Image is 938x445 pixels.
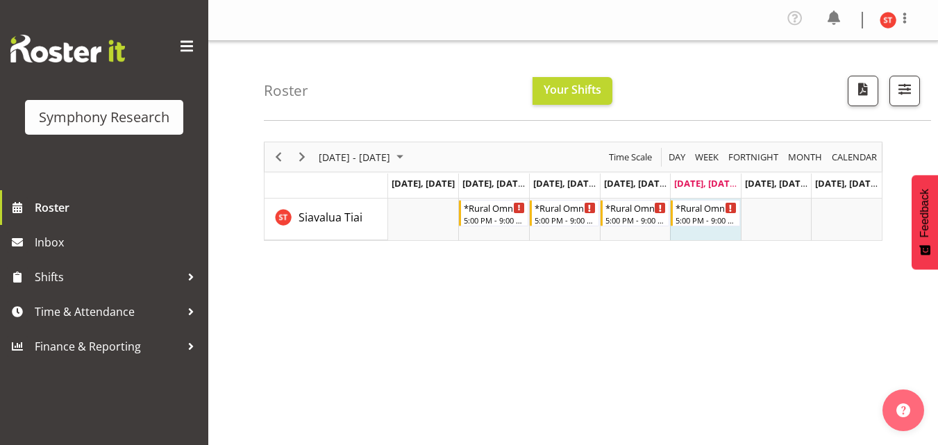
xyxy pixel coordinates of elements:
h4: Roster [264,83,308,99]
div: Next [290,142,314,171]
span: Finance & Reporting [35,336,181,357]
span: Week [694,149,720,166]
button: Time Scale [607,149,655,166]
span: Day [667,149,687,166]
span: Roster [35,197,201,218]
table: Timeline Week of August 29, 2025 [388,199,882,240]
div: 5:00 PM - 9:00 PM [464,215,525,226]
span: Your Shifts [544,82,601,97]
span: Shifts [35,267,181,287]
span: Month [787,149,823,166]
div: Siavalua Tiai"s event - *Rural Omni Begin From Friday, August 29, 2025 at 5:00:00 PM GMT+12:00 En... [671,200,740,226]
button: Next [293,149,312,166]
span: [DATE], [DATE] [745,177,808,190]
span: Feedback [919,189,931,237]
button: Fortnight [726,149,781,166]
span: [DATE], [DATE] [462,177,526,190]
span: Fortnight [727,149,780,166]
div: Previous [267,142,290,171]
button: August 25 - 31, 2025 [317,149,410,166]
div: *Rural Omni [605,201,667,215]
button: Timeline Month [786,149,825,166]
button: Timeline Week [693,149,721,166]
a: Siavalua Tiai [299,209,362,226]
div: 5:00 PM - 9:00 PM [535,215,596,226]
span: [DATE], [DATE] [392,177,455,190]
button: Your Shifts [533,77,612,105]
span: Time & Attendance [35,301,181,322]
button: Timeline Day [667,149,688,166]
span: Inbox [35,232,201,253]
div: Siavalua Tiai"s event - *Rural Omni Begin From Wednesday, August 27, 2025 at 5:00:00 PM GMT+12:00... [530,200,599,226]
span: [DATE], [DATE] [533,177,596,190]
span: [DATE] - [DATE] [317,149,392,166]
div: Symphony Research [39,107,169,128]
span: calendar [830,149,878,166]
button: Filter Shifts [889,76,920,106]
div: *Rural Omni [464,201,525,215]
button: Previous [269,149,288,166]
div: Siavalua Tiai"s event - *Rural Omni Begin From Tuesday, August 26, 2025 at 5:00:00 PM GMT+12:00 E... [459,200,528,226]
span: [DATE], [DATE] [674,177,737,190]
img: Rosterit website logo [10,35,125,62]
span: Time Scale [608,149,653,166]
div: Siavalua Tiai"s event - *Rural Omni Begin From Thursday, August 28, 2025 at 5:00:00 PM GMT+12:00 ... [601,200,670,226]
button: Download a PDF of the roster according to the set date range. [848,76,878,106]
span: [DATE], [DATE] [815,177,878,190]
div: *Rural Omni [535,201,596,215]
button: Month [830,149,880,166]
div: *Rural Omni [676,201,737,215]
span: Siavalua Tiai [299,210,362,225]
button: Feedback - Show survey [912,175,938,269]
div: Timeline Week of August 29, 2025 [264,142,882,241]
div: 5:00 PM - 9:00 PM [676,215,737,226]
div: 5:00 PM - 9:00 PM [605,215,667,226]
img: siavalua-tiai11860.jpg [880,12,896,28]
td: Siavalua Tiai resource [265,199,388,240]
img: help-xxl-2.png [896,403,910,417]
span: [DATE], [DATE] [604,177,667,190]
